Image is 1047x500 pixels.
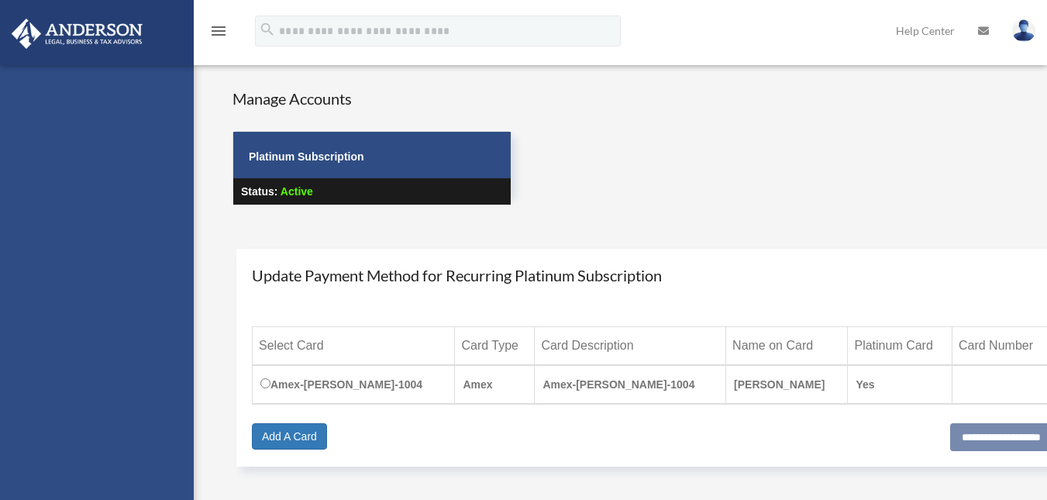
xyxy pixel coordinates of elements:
[535,365,726,404] td: Amex-[PERSON_NAME]-1004
[253,365,455,404] td: Amex-[PERSON_NAME]-1004
[252,423,327,450] a: Add A Card
[455,326,535,365] th: Card Type
[535,326,726,365] th: Card Description
[253,326,455,365] th: Select Card
[232,88,511,109] h4: Manage Accounts
[848,365,952,404] td: Yes
[1012,19,1035,42] img: User Pic
[209,27,228,40] a: menu
[726,365,848,404] td: [PERSON_NAME]
[249,150,364,163] strong: Platinum Subscription
[455,365,535,404] td: Amex
[259,21,276,38] i: search
[281,185,313,198] span: Active
[241,185,277,198] strong: Status:
[848,326,952,365] th: Platinum Card
[726,326,848,365] th: Name on Card
[7,19,147,49] img: Anderson Advisors Platinum Portal
[209,22,228,40] i: menu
